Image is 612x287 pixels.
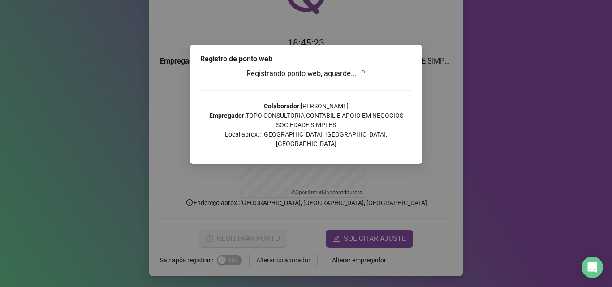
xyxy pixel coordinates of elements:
[264,103,299,110] strong: Colaborador
[200,68,412,80] h3: Registrando ponto web, aguarde...
[357,69,366,78] span: loading
[200,102,412,149] p: : [PERSON_NAME] : TOPO CONSULTORIA CONTABIL E APOIO EM NEGOCIOS SOCIEDADE SIMPLES Local aprox.: [...
[200,54,412,64] div: Registro de ponto web
[209,112,244,119] strong: Empregador
[582,257,603,278] div: Open Intercom Messenger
